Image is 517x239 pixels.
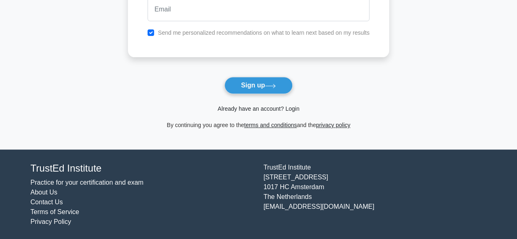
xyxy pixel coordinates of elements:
[31,208,79,215] a: Terms of Service
[316,122,350,128] a: privacy policy
[224,77,293,94] button: Sign up
[31,189,58,196] a: About Us
[259,163,492,227] div: TrustEd Institute [STREET_ADDRESS] 1017 HC Amsterdam The Netherlands [EMAIL_ADDRESS][DOMAIN_NAME]
[244,122,297,128] a: terms and conditions
[31,218,72,225] a: Privacy Policy
[158,29,369,36] label: Send me personalized recommendations on what to learn next based on my results
[217,105,299,112] a: Already have an account? Login
[31,179,144,186] a: Practice for your certification and exam
[31,199,63,205] a: Contact Us
[123,120,394,130] div: By continuing you agree to the and the
[31,163,254,174] h4: TrustEd Institute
